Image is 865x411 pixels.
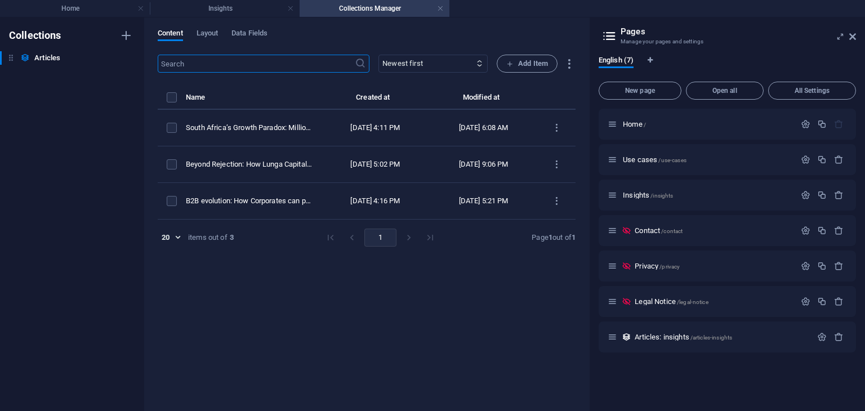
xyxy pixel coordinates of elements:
button: New page [599,82,681,100]
div: Remove [834,332,844,342]
div: Articles: insights/articles-insights [631,333,812,341]
div: Insights/insights [619,191,795,199]
strong: 1 [549,233,552,242]
div: Contact/contact [631,227,795,234]
div: Remove [834,297,844,306]
i: Create new collection [119,29,133,42]
nav: pagination navigation [320,229,441,247]
span: English (7) [599,53,634,69]
span: Open all [691,87,759,94]
div: Home/ [619,120,795,128]
span: Data Fields [231,26,267,42]
span: /articles-insights [690,334,733,341]
input: Search [158,55,355,73]
div: Remove [834,190,844,200]
div: Duplicate [817,155,827,164]
div: 20 [158,233,184,243]
strong: 1 [572,233,576,242]
div: Duplicate [817,119,827,129]
div: Settings [801,190,810,200]
div: items out of [188,233,228,243]
div: Settings [817,332,827,342]
div: [DATE] 5:02 PM [330,159,420,169]
span: /contact [661,228,683,234]
h2: Pages [621,26,856,37]
div: Settings [801,226,810,235]
div: Remove [834,155,844,164]
div: [DATE] 9:06 PM [438,159,528,169]
div: Settings [801,297,810,306]
span: Legal Notice [635,297,708,306]
span: Contact [635,226,683,235]
span: /insights [650,193,673,199]
div: Duplicate [817,261,827,271]
div: [DATE] 6:08 AM [438,123,528,133]
span: Home [623,120,646,128]
div: Language Tabs [599,56,856,77]
div: Settings [801,119,810,129]
th: Name [186,91,321,110]
span: New page [604,87,676,94]
span: Layout [197,26,219,42]
div: South Africa’s Growth Paradox: Millions of New Businesses, Yet Unemployment Nearly Doubles [186,123,312,133]
button: page 1 [364,229,396,247]
span: All Settings [773,87,851,94]
span: Insights [623,191,673,199]
button: All Settings [768,82,856,100]
h4: Insights [150,2,300,15]
h4: Collections Manager [300,2,449,15]
div: B2B evolution: How Corporates can power [GEOGRAPHIC_DATA]'s SMEs [186,196,312,206]
h3: Manage your pages and settings [621,37,833,47]
button: Open all [686,82,764,100]
div: Beyond Rejection: How Lunga Capital is Redefining SME Finance [186,159,312,169]
strong: 3 [230,233,234,243]
div: Remove [834,226,844,235]
span: Add Item [506,57,548,70]
span: Use cases [623,155,686,164]
h6: Articles [34,51,60,65]
span: /use-cases [658,157,686,163]
span: /legal-notice [677,299,708,305]
button: Add Item [497,55,558,73]
th: Created at [321,91,429,110]
th: Modified at [429,91,537,110]
span: / [644,122,646,128]
div: This layout is used as a template for all items (e.g. a blog post) of this collection. The conten... [622,332,631,342]
div: [DATE] 5:21 PM [438,196,528,206]
div: Page out of [532,233,576,243]
div: Duplicate [817,190,827,200]
div: Remove [834,261,844,271]
div: [DATE] 4:16 PM [330,196,420,206]
div: Duplicate [817,297,827,306]
div: Use cases/use-cases [619,156,795,163]
div: Privacy/privacy [631,262,795,270]
span: Privacy [635,262,680,270]
span: /privacy [659,263,680,270]
h6: Collections [9,29,61,42]
div: Settings [801,155,810,164]
span: Content [158,26,183,42]
span: Articles: insights [635,333,732,341]
div: [DATE] 4:11 PM [330,123,420,133]
div: Duplicate [817,226,827,235]
table: items list [158,91,576,220]
div: Legal Notice/legal-notice [631,298,795,305]
div: The startpage cannot be deleted [834,119,844,129]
